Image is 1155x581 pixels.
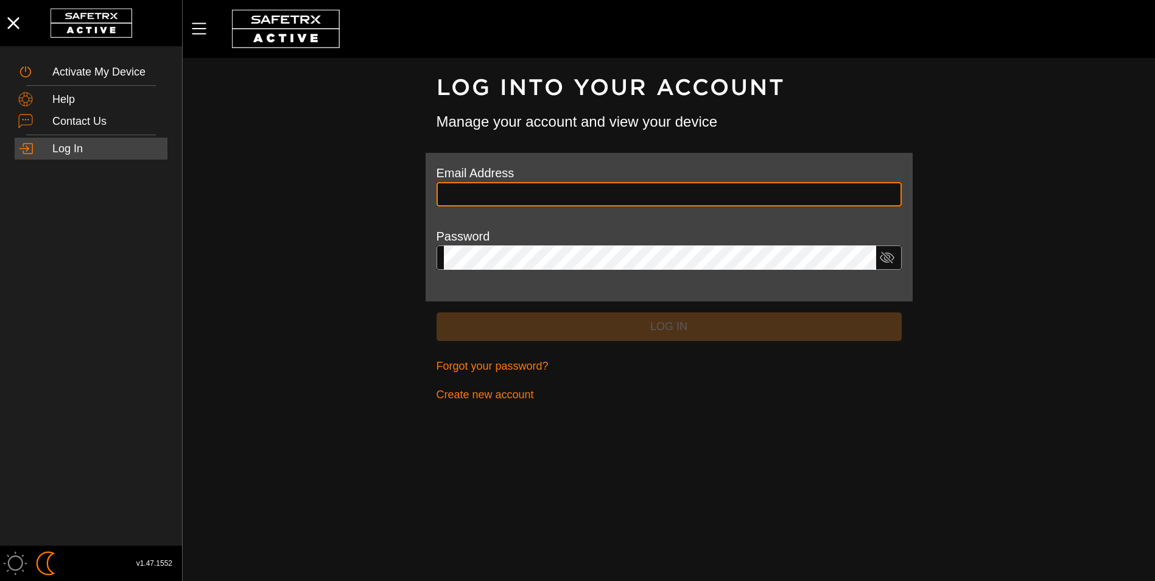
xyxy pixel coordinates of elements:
div: Contact Us [52,115,164,129]
h1: Log into your account [437,74,902,102]
label: Password [437,230,490,243]
img: ContactUs.svg [18,114,33,129]
div: Help [52,93,164,107]
img: Help.svg [18,92,33,107]
label: Email Address [437,166,514,180]
img: ModeLight.svg [3,551,27,576]
span: Create new account [437,386,534,404]
a: Create new account [437,381,902,409]
img: ModeDark.svg [33,551,58,576]
button: Log In [437,312,902,341]
span: Log In [446,317,892,336]
span: Forgot your password? [437,357,549,376]
button: Menu [189,16,219,41]
button: v1.47.1552 [129,554,180,574]
h3: Manage your account and view your device [437,111,902,132]
a: Forgot your password? [437,352,902,381]
span: v1.47.1552 [136,557,172,570]
div: Log In [52,143,164,156]
div: Activate My Device [52,66,164,79]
